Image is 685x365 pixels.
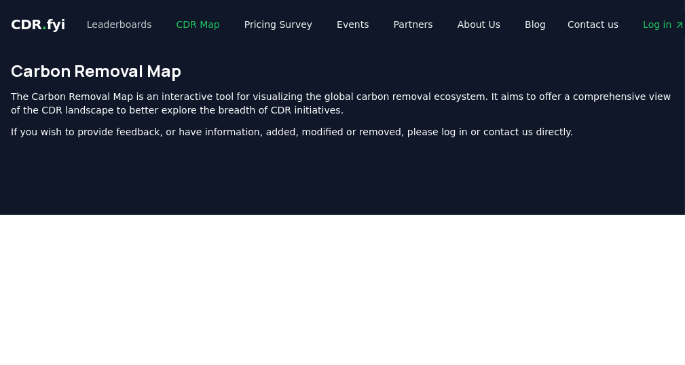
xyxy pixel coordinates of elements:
a: Contact us [557,12,629,37]
a: Partners [383,12,444,37]
h1: Carbon Removal Map [11,60,674,82]
p: If you wish to provide feedback, or have information, added, modified or removed, please log in o... [11,125,674,139]
span: . [42,16,47,33]
a: About Us [447,12,511,37]
p: The Carbon Removal Map is an interactive tool for visualizing the global carbon removal ecosystem... [11,90,674,117]
nav: Main [76,12,557,37]
a: CDR.fyi [11,15,65,34]
a: CDR Map [166,12,231,37]
span: Log in [643,18,685,31]
a: Blog [514,12,557,37]
a: Events [326,12,379,37]
span: CDR fyi [11,16,65,33]
a: Leaderboards [76,12,163,37]
a: Pricing Survey [234,12,323,37]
